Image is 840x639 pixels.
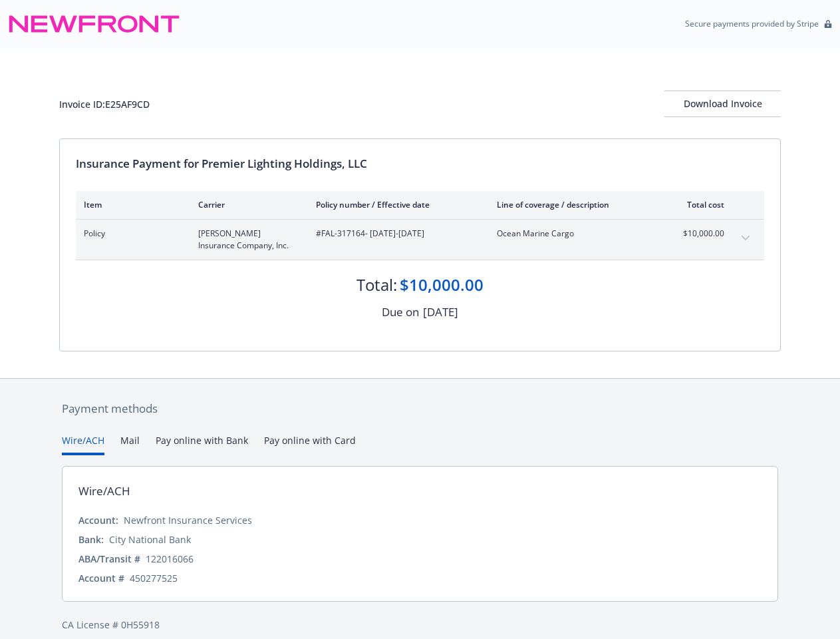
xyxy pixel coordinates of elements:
p: Secure payments provided by Stripe [685,18,819,29]
div: Bank: [78,532,104,546]
div: Payment methods [62,400,778,417]
div: Invoice ID: E25AF9CD [59,97,150,111]
span: Ocean Marine Cargo [497,228,653,240]
button: expand content [735,228,756,249]
div: 450277525 [130,571,178,585]
div: Item [84,199,177,210]
div: Download Invoice [664,91,781,116]
div: Account # [78,571,124,585]
div: Wire/ACH [78,483,130,500]
div: Policy number / Effective date [316,199,476,210]
span: #FAL-317164 - [DATE]-[DATE] [316,228,476,240]
div: ABA/Transit # [78,552,140,566]
div: Account: [78,513,118,527]
button: Wire/ACH [62,433,104,455]
div: Policy[PERSON_NAME] Insurance Company, Inc.#FAL-317164- [DATE]-[DATE]Ocean Marine Cargo$10,000.00... [76,220,764,260]
div: CA License # 0H55918 [62,618,778,632]
button: Pay online with Bank [156,433,248,455]
div: $10,000.00 [400,274,484,296]
span: $10,000.00 [674,228,724,240]
span: [PERSON_NAME] Insurance Company, Inc. [198,228,295,252]
button: Pay online with Card [264,433,356,455]
div: Line of coverage / description [497,199,653,210]
div: Due on [382,304,419,321]
div: [DATE] [423,304,458,321]
div: 122016066 [146,552,194,566]
div: Insurance Payment for Premier Lighting Holdings, LLC [76,155,764,172]
button: Mail [120,433,140,455]
div: Total cost [674,199,724,210]
div: City National Bank [109,532,191,546]
div: Newfront Insurance Services [124,513,252,527]
button: Download Invoice [664,91,781,117]
div: Total: [356,274,397,296]
div: Carrier [198,199,295,210]
span: Policy [84,228,177,240]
